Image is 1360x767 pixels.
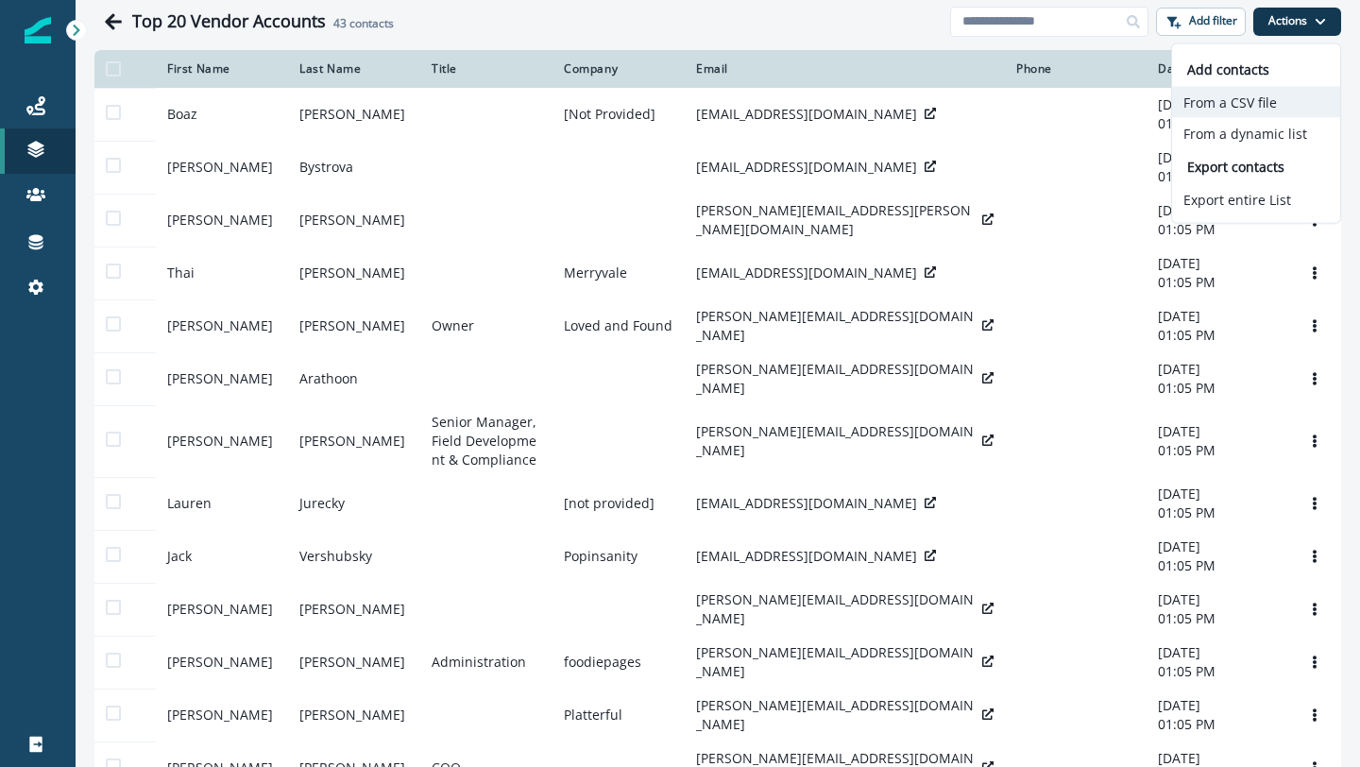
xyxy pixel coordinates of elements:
[156,583,288,636] td: [PERSON_NAME]
[1158,61,1277,77] div: Date Added
[696,360,975,398] p: [PERSON_NAME][EMAIL_ADDRESS][DOMAIN_NAME]
[167,61,277,77] div: First Name
[1158,201,1277,220] p: [DATE]
[1158,307,1277,326] p: [DATE]
[288,88,420,141] td: [PERSON_NAME]
[696,422,975,460] p: [PERSON_NAME][EMAIL_ADDRESS][DOMAIN_NAME]
[1158,662,1277,681] p: 01:05 PM
[552,636,685,689] td: foodiepages
[552,88,685,141] td: [Not Provided]
[1158,715,1277,734] p: 01:05 PM
[552,689,685,741] td: Platterful
[1172,118,1340,149] button: From a dynamic list
[1300,427,1330,455] button: Options
[1172,184,1340,215] button: Export entire List
[156,247,288,299] td: Thai
[156,405,288,477] td: [PERSON_NAME]
[696,547,917,566] p: [EMAIL_ADDRESS][DOMAIN_NAME]
[288,689,420,741] td: [PERSON_NAME]
[1187,60,1325,79] p: Add contacts
[1300,489,1330,518] button: Options
[1300,259,1330,287] button: Options
[696,643,975,681] p: [PERSON_NAME][EMAIL_ADDRESS][DOMAIN_NAME]
[696,264,917,282] p: [EMAIL_ADDRESS][DOMAIN_NAME]
[1156,8,1246,36] button: Add filter
[696,590,975,628] p: [PERSON_NAME][EMAIL_ADDRESS][DOMAIN_NAME]
[1300,312,1330,340] button: Options
[288,636,420,689] td: [PERSON_NAME]
[288,583,420,636] td: [PERSON_NAME]
[696,696,975,734] p: [PERSON_NAME][EMAIL_ADDRESS][DOMAIN_NAME]
[288,141,420,194] td: Bystrova
[333,15,347,31] span: 43
[1253,8,1341,36] button: Actions
[1158,326,1277,345] p: 01:05 PM
[1158,590,1277,609] p: [DATE]
[288,352,420,405] td: Arathoon
[1158,422,1277,441] p: [DATE]
[696,307,975,345] p: [PERSON_NAME][EMAIL_ADDRESS][DOMAIN_NAME]
[1016,61,1135,77] div: Phone
[1158,503,1277,522] p: 01:05 PM
[432,61,541,77] div: Title
[1158,167,1277,186] p: 01:05 PM
[420,405,552,477] td: Senior Manager, Field Development & Compliance
[156,299,288,352] td: [PERSON_NAME]
[1300,648,1330,676] button: Options
[1158,556,1277,575] p: 01:05 PM
[132,11,326,32] h1: Top 20 Vendor Accounts
[288,247,420,299] td: [PERSON_NAME]
[552,299,685,352] td: Loved and Found
[1158,114,1277,133] p: 01:05 PM
[1158,609,1277,628] p: 01:05 PM
[156,636,288,689] td: [PERSON_NAME]
[552,530,685,583] td: Popinsanity
[156,477,288,530] td: Lauren
[552,477,685,530] td: [not provided]
[1300,365,1330,393] button: Options
[696,158,917,177] p: [EMAIL_ADDRESS][DOMAIN_NAME]
[420,299,552,352] td: Owner
[1158,537,1277,556] p: [DATE]
[696,494,917,513] p: [EMAIL_ADDRESS][DOMAIN_NAME]
[1189,14,1237,27] p: Add filter
[696,201,975,239] p: [PERSON_NAME][EMAIL_ADDRESS][PERSON_NAME][DOMAIN_NAME]
[288,530,420,583] td: Vershubsky
[1300,701,1330,729] button: Options
[156,141,288,194] td: [PERSON_NAME]
[25,17,51,43] img: Inflection
[156,689,288,741] td: [PERSON_NAME]
[1158,379,1277,398] p: 01:05 PM
[1158,643,1277,662] p: [DATE]
[1158,441,1277,460] p: 01:05 PM
[1158,485,1277,503] p: [DATE]
[1158,273,1277,292] p: 01:05 PM
[156,530,288,583] td: Jack
[1158,360,1277,379] p: [DATE]
[288,194,420,247] td: [PERSON_NAME]
[420,636,552,689] td: Administration
[1158,148,1277,167] p: [DATE]
[1300,542,1330,571] button: Options
[1172,87,1340,118] button: From a CSV file
[156,88,288,141] td: Boaz
[1187,157,1325,177] p: Export contacts
[696,105,917,124] p: [EMAIL_ADDRESS][DOMAIN_NAME]
[1158,254,1277,273] p: [DATE]
[299,61,409,77] div: Last Name
[1158,220,1277,239] p: 01:05 PM
[288,477,420,530] td: Jurecky
[552,247,685,299] td: Merryvale
[1158,696,1277,715] p: [DATE]
[288,405,420,477] td: [PERSON_NAME]
[156,194,288,247] td: [PERSON_NAME]
[696,61,994,77] div: Email
[1158,95,1277,114] p: [DATE]
[94,3,132,41] button: Go back
[288,299,420,352] td: [PERSON_NAME]
[156,352,288,405] td: [PERSON_NAME]
[1300,595,1330,623] button: Options
[564,61,673,77] div: Company
[333,17,394,30] h2: contacts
